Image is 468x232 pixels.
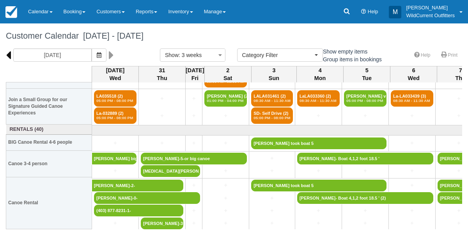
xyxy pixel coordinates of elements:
a: + [297,219,340,227]
span: Category Filter [242,51,313,59]
span: Group items in bookings [314,56,388,62]
th: 3 Sun [251,66,296,82]
th: 31 Thu [139,66,186,82]
th: BIG Canoe Rental 4-6 people [6,134,92,150]
a: + [204,181,247,189]
img: checkfront-main-nav-mini-logo.png [5,6,17,18]
a: + [251,154,293,162]
a: [PERSON_NAME] van den [PERSON_NAME]- (2)05:00 PM - 08:00 PM [344,90,386,107]
th: 5 Tue [344,66,390,82]
div: M [389,6,401,18]
a: + [251,194,293,202]
p: [PERSON_NAME] [406,4,455,12]
a: [MEDICAL_DATA][PERSON_NAME]-4- [141,165,200,177]
button: Show: 3 weeks [160,48,225,62]
span: Show empty items [314,48,374,54]
a: + [344,207,386,215]
a: + [391,219,433,227]
th: Join a Small Group for our Signature Guided Canoe Experiences [6,89,92,125]
a: + [204,139,247,147]
a: [PERSON_NAME]- Boat 4,1,2 foot 18.5 ' [297,153,433,164]
a: + [141,139,183,147]
th: Canoe 3-4 person [6,150,92,177]
a: + [204,112,247,120]
a: LaLA033360 (2)08:30 AM - 11:30 AM [297,90,340,107]
h1: Customer Calendar [6,31,462,41]
a: + [141,95,183,103]
a: [PERSON_NAME] took boat 5 [251,137,386,149]
th: [DATE] Fri [186,66,205,82]
a: + [188,139,200,147]
em: 08:30 AM - 11:30 AM [253,98,291,103]
th: [DATE] Wed [92,66,139,82]
a: + [391,167,433,175]
a: + [297,167,340,175]
a: + [188,95,200,103]
em: 01:00 PM - 04:00 PM [207,98,245,103]
a: [PERSON_NAME]- Boat 4,1,2 foot 18.5 ' (2) [297,192,433,204]
a: + [391,139,433,147]
a: Rentals (40) [8,126,90,133]
a: [PERSON_NAME]-0- [94,192,200,204]
p: WildCurrent Outfitters [406,12,455,20]
em: 08:30 AM - 11:30 AM [393,98,431,103]
a: + [344,167,386,175]
a: + [188,219,200,227]
a: La-032889 (2)05:00 PM - 08:00 PM [94,107,136,124]
th: 4 Mon [297,66,344,82]
a: SD- Self Drive (2)05:00 PM - 08:00 PM [251,107,293,124]
a: (403) 877-8231-1- [94,205,183,216]
a: + [94,219,136,227]
button: Category Filter [237,48,323,62]
a: + [188,207,200,215]
a: + [251,207,293,215]
a: + [391,181,433,189]
th: 6 Wed [390,66,437,82]
a: + [204,167,247,175]
i: Help [361,9,366,14]
a: [PERSON_NAME] big ca [92,153,137,164]
a: + [94,139,136,147]
em: 05:00 PM - 08:00 PM [253,116,291,120]
a: + [204,219,247,227]
a: [PERSON_NAME] (2)01:00 PM - 04:00 PM [204,90,247,107]
span: : 3 weeks [179,52,202,58]
em: 05:00 PM - 08:00 PM [96,116,134,120]
a: + [204,194,247,202]
em: 05:00 PM - 08:00 PM [346,98,384,103]
th: 2 Sat [204,66,251,82]
a: Print [436,50,462,61]
span: [DATE] - [DATE] [79,31,144,41]
a: + [188,181,200,189]
a: + [391,112,433,120]
a: + [251,219,293,227]
a: + [188,112,200,120]
a: + [251,167,293,175]
a: [PERSON_NAME] took boat 5 [251,180,386,191]
span: Help [368,9,378,14]
em: 05:00 PM - 08:00 PM [96,98,134,103]
span: Show [165,52,179,58]
em: 08:30 AM - 11:30 AM [300,98,337,103]
a: [PERSON_NAME]-5-or big canoe [141,153,247,164]
a: + [94,167,136,175]
a: + [297,207,340,215]
a: LA035518 (2)05:00 PM - 08:00 PM [94,90,136,107]
a: + [204,207,247,215]
a: + [344,112,386,120]
a: + [344,219,386,227]
a: [PERSON_NAME]-3- [141,218,183,229]
label: Group items in bookings [314,54,387,65]
a: + [141,112,183,120]
label: Show empty items [314,46,372,57]
a: LALA031461 (2)08:30 AM - 11:30 AM [251,90,293,107]
a: Help [409,50,435,61]
a: [PERSON_NAME]-2- [92,180,184,191]
a: La-LA033439 (3)08:30 AM - 11:30 AM [391,90,433,107]
a: + [297,112,340,120]
th: Canoe Rental [6,177,92,229]
a: + [391,207,433,215]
